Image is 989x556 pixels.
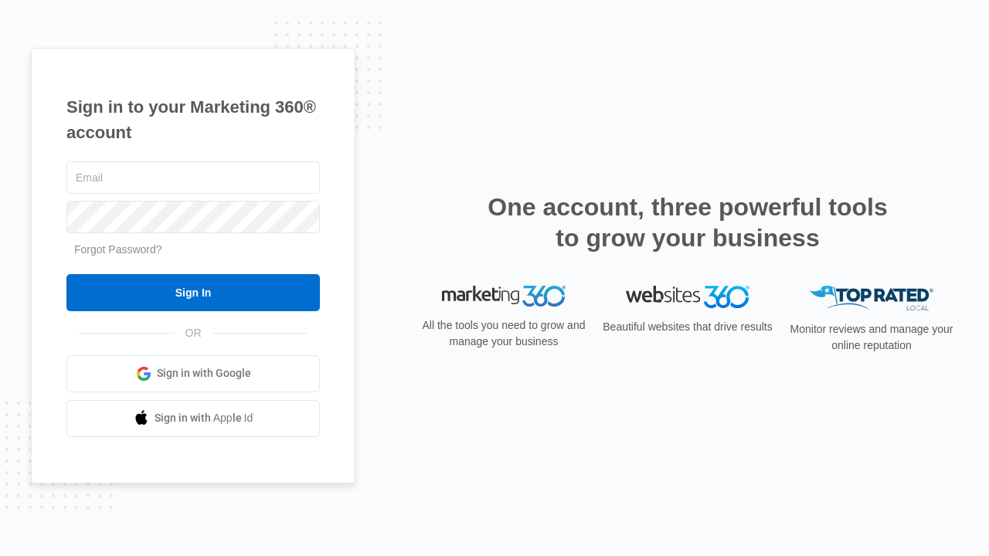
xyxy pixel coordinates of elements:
[483,192,892,253] h2: One account, three powerful tools to grow your business
[66,161,320,194] input: Email
[175,325,212,341] span: OR
[157,365,251,381] span: Sign in with Google
[66,94,320,145] h1: Sign in to your Marketing 360® account
[66,400,320,437] a: Sign in with Apple Id
[601,319,774,335] p: Beautiful websites that drive results
[66,355,320,392] a: Sign in with Google
[810,286,933,311] img: Top Rated Local
[74,243,162,256] a: Forgot Password?
[626,286,749,308] img: Websites 360
[66,274,320,311] input: Sign In
[417,317,590,350] p: All the tools you need to grow and manage your business
[785,321,958,354] p: Monitor reviews and manage your online reputation
[442,286,566,307] img: Marketing 360
[155,410,253,426] span: Sign in with Apple Id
